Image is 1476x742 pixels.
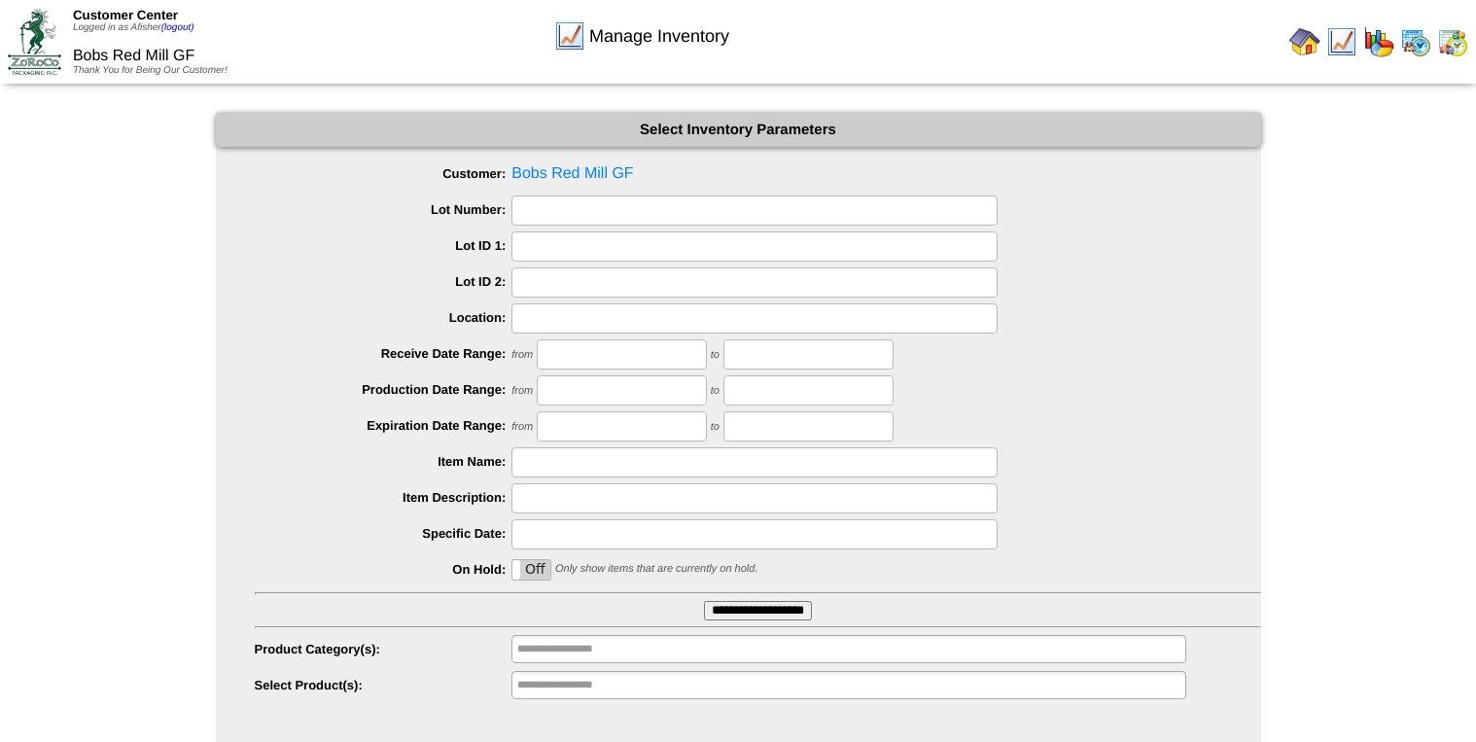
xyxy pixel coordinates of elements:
span: Customer Center [73,8,178,22]
a: (logout) [161,22,194,33]
span: Only show items that are currently on hold. [555,563,757,575]
span: Thank You for Being Our Customer! [73,65,228,76]
img: calendarprod.gif [1400,26,1431,57]
label: Location: [255,310,512,325]
span: to [711,421,720,433]
label: On Hold: [255,562,512,577]
span: from [511,385,533,397]
label: Product Category(s): [255,642,512,656]
label: Lot ID 2: [255,274,512,289]
div: OnOff [511,559,551,581]
div: Select Inventory Parameters [216,113,1261,147]
label: Item Name: [255,454,512,469]
label: Receive Date Range: [255,346,512,361]
img: graph.gif [1363,26,1394,57]
span: to [711,349,720,361]
label: Expiration Date Range: [255,418,512,433]
span: Bobs Red Mill GF [255,159,1261,189]
label: Off [512,560,550,580]
span: Logged in as Afisher [73,22,194,33]
img: ZoRoCo_Logo(Green%26Foil)%20jpg.webp [8,9,61,74]
span: to [711,385,720,397]
span: Bobs Red Mill GF [73,48,194,64]
label: Item Description: [255,490,512,505]
span: from [511,349,533,361]
span: from [511,421,533,433]
img: line_graph.gif [1326,26,1357,57]
label: Customer: [255,166,512,181]
label: Specific Date: [255,526,512,541]
img: calendarinout.gif [1437,26,1468,57]
img: line_graph.gif [554,20,585,52]
img: home.gif [1289,26,1320,57]
label: Lot ID 1: [255,238,512,253]
label: Select Product(s): [255,678,512,692]
span: Manage Inventory [589,26,729,47]
label: Production Date Range: [255,382,512,397]
label: Lot Number: [255,202,512,217]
